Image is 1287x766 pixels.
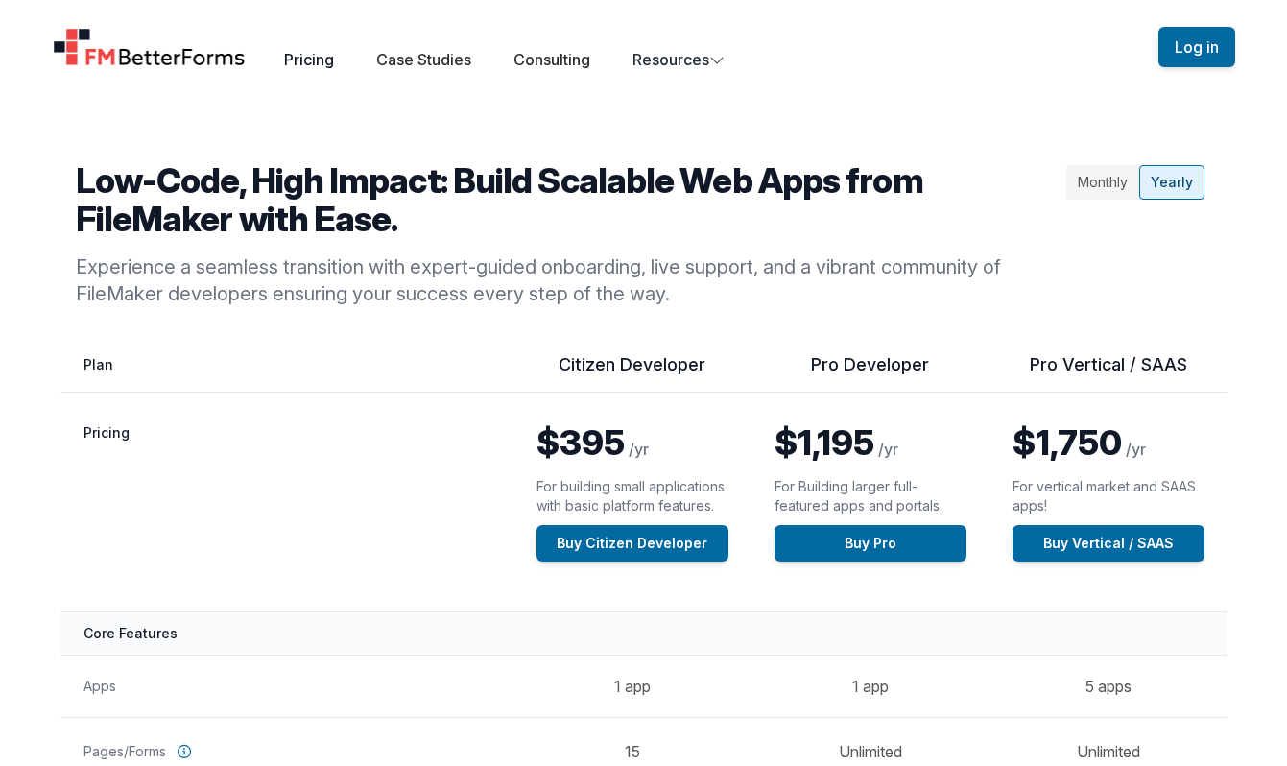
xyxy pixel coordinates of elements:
span: /yr [629,440,649,459]
th: Core Features [60,611,1227,655]
a: Buy Pro [775,525,966,562]
th: Citizen Developer [513,353,751,393]
p: For Building larger full-featured apps and portals. [775,477,966,515]
a: Buy Vertical / SAAS [1013,525,1204,562]
th: Apps [60,655,513,717]
span: /yr [1126,440,1146,459]
span: /yr [878,440,898,459]
div: Monthly [1066,165,1139,200]
span: $395 [536,421,625,464]
p: Experience a seamless transition with expert-guided onboarding, live support, and a vibrant commu... [76,253,1059,307]
p: For building small applications with basic platform features. [536,477,728,515]
div: Yearly [1139,165,1204,200]
th: Pro Developer [751,353,989,393]
h2: Low-Code, High Impact: Build Scalable Web Apps from FileMaker with Ease. [76,161,1059,238]
th: Pro Vertical / SAAS [989,353,1227,393]
th: Pricing [60,393,513,612]
button: Log in [1158,27,1235,67]
td: 5 apps [989,655,1227,717]
a: Buy Citizen Developer [536,525,728,562]
span: Plan [83,356,113,372]
button: Resources [632,48,725,71]
a: Case Studies [376,50,471,69]
a: Home [53,28,247,66]
p: For vertical market and SAAS apps! [1013,477,1204,515]
nav: Global [30,23,1258,71]
td: 1 app [751,655,989,717]
span: $1,750 [1013,421,1122,464]
a: Consulting [513,50,590,69]
td: 1 app [513,655,751,717]
a: Pricing [284,50,334,69]
span: $1,195 [775,421,874,464]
